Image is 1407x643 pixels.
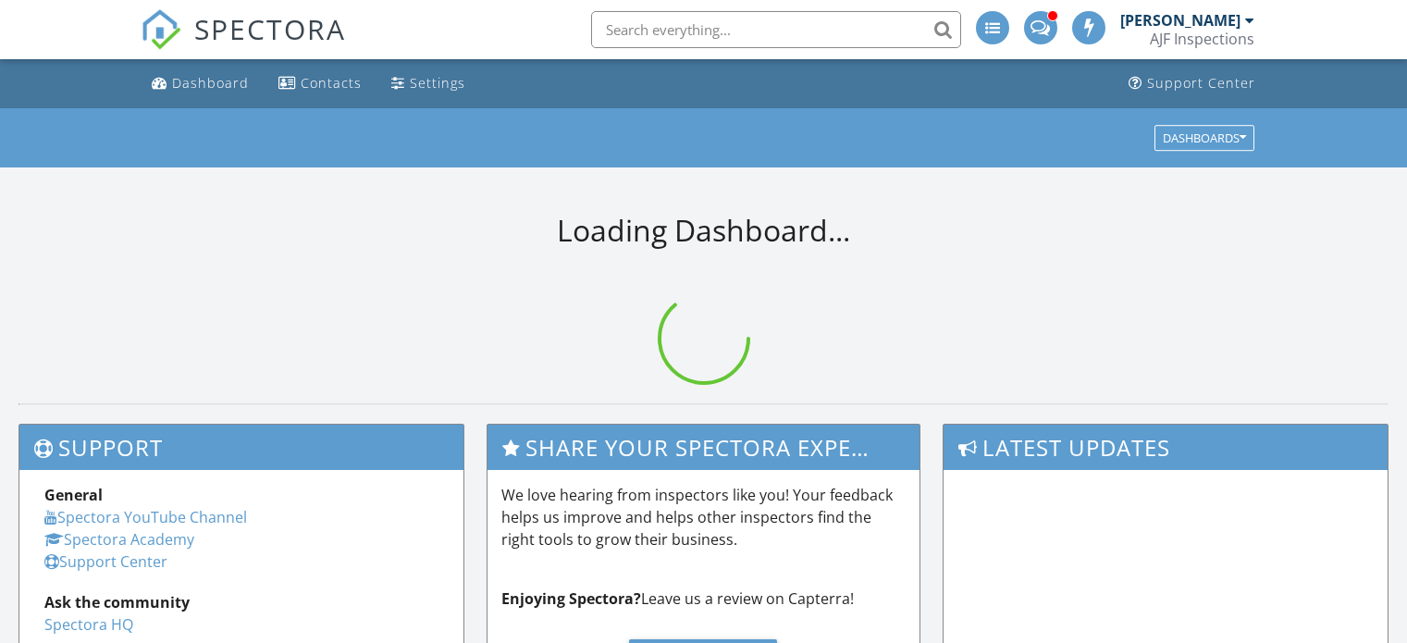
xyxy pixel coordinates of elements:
a: Spectora Academy [44,529,194,550]
span: SPECTORA [194,9,346,48]
h3: Latest Updates [944,425,1388,470]
a: SPECTORA [141,25,346,64]
button: Dashboards [1154,125,1254,151]
div: [PERSON_NAME] [1120,11,1240,30]
strong: General [44,485,103,505]
div: AJF Inspections [1150,30,1254,48]
div: Settings [410,74,465,92]
h3: Share Your Spectora Experience [488,425,920,470]
a: Contacts [271,67,369,101]
a: Spectora HQ [44,614,133,635]
img: The Best Home Inspection Software - Spectora [141,9,181,50]
input: Search everything... [591,11,961,48]
h3: Support [19,425,463,470]
div: Dashboards [1163,131,1246,144]
div: Contacts [301,74,362,92]
div: Support Center [1147,74,1255,92]
a: Support Center [1121,67,1263,101]
div: Dashboard [172,74,249,92]
strong: Enjoying Spectora? [501,588,641,609]
div: Ask the community [44,591,438,613]
p: Leave us a review on Capterra! [501,587,907,610]
a: Settings [384,67,473,101]
a: Support Center [44,551,167,572]
a: Spectora YouTube Channel [44,507,247,527]
a: Dashboard [144,67,256,101]
p: We love hearing from inspectors like you! Your feedback helps us improve and helps other inspecto... [501,484,907,550]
